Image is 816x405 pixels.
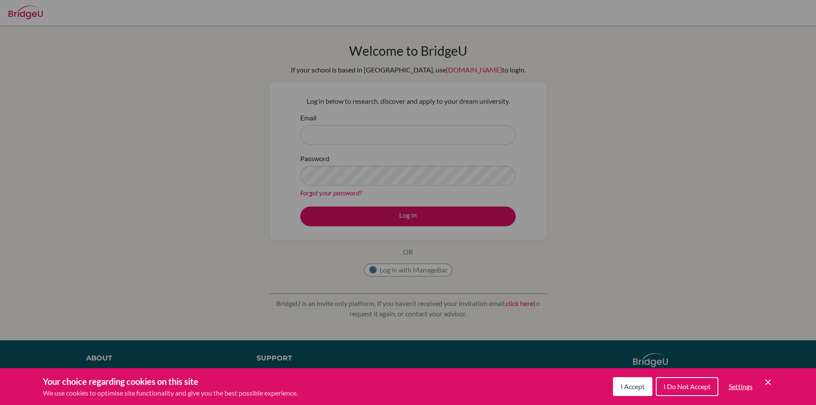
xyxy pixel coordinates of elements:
button: Save and close [763,377,773,387]
button: I Accept [613,377,652,396]
p: We use cookies to optimise site functionality and give you the best possible experience. [43,388,298,398]
button: Settings [722,378,759,395]
h3: Your choice regarding cookies on this site [43,375,298,388]
button: I Do Not Accept [656,377,718,396]
span: Settings [729,382,753,390]
span: I Do Not Accept [664,382,711,390]
span: I Accept [621,382,645,390]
